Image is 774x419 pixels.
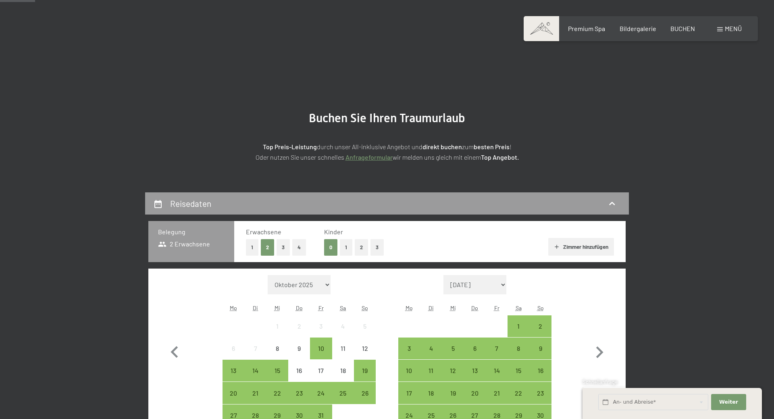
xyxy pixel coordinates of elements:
div: Mon Oct 13 2025 [223,360,244,381]
div: Anreise nicht möglich [354,338,376,359]
div: Anreise möglich [464,338,486,359]
div: Anreise möglich [354,382,376,404]
button: 3 [370,239,384,256]
div: Tue Oct 14 2025 [244,360,266,381]
div: Anreise möglich [420,382,442,404]
div: Anreise möglich [508,382,529,404]
div: Fri Oct 10 2025 [310,338,332,359]
div: Sun Nov 02 2025 [530,315,551,337]
span: Schnellanfrage [583,379,618,385]
abbr: Freitag [494,304,499,311]
div: Anreise nicht möglich [266,338,288,359]
div: 12 [443,367,463,388]
div: Anreise nicht möglich [332,360,354,381]
div: 26 [355,390,375,410]
a: BUCHEN [670,25,695,32]
div: Anreise möglich [508,360,529,381]
div: Anreise möglich [530,382,551,404]
div: Sat Oct 25 2025 [332,382,354,404]
div: Fri Oct 24 2025 [310,382,332,404]
div: Tue Nov 04 2025 [420,338,442,359]
div: Anreise möglich [398,382,420,404]
div: Wed Nov 19 2025 [442,382,464,404]
div: Anreise möglich [332,382,354,404]
div: Thu Nov 20 2025 [464,382,486,404]
div: Anreise möglich [310,382,332,404]
div: 4 [333,323,353,343]
div: Anreise möglich [530,360,551,381]
div: Anreise möglich [266,382,288,404]
abbr: Samstag [340,304,346,311]
div: Wed Nov 05 2025 [442,338,464,359]
div: Fri Nov 07 2025 [486,338,508,359]
div: 14 [245,367,265,388]
div: Mon Nov 03 2025 [398,338,420,359]
div: 24 [311,390,331,410]
strong: Top Angebot. [481,153,519,161]
div: Thu Oct 16 2025 [288,360,310,381]
h2: Reisedaten [170,198,211,208]
abbr: Montag [406,304,413,311]
div: Wed Oct 08 2025 [266,338,288,359]
div: 17 [311,367,331,388]
div: Anreise nicht möglich [223,338,244,359]
div: Anreise möglich [266,360,288,381]
button: 3 [277,239,290,256]
div: 7 [245,345,265,365]
div: Mon Nov 10 2025 [398,360,420,381]
div: Thu Nov 13 2025 [464,360,486,381]
div: 22 [267,390,287,410]
div: 10 [399,367,419,388]
div: Anreise nicht möglich [244,338,266,359]
div: 7 [487,345,507,365]
div: Sat Oct 04 2025 [332,315,354,337]
strong: direkt buchen [422,143,462,150]
a: Bildergalerie [620,25,656,32]
div: Anreise nicht möglich [288,360,310,381]
div: 18 [333,367,353,388]
div: 20 [465,390,485,410]
div: 16 [289,367,309,388]
div: 19 [443,390,463,410]
div: Anreise möglich [486,360,508,381]
div: Mon Oct 06 2025 [223,338,244,359]
div: 17 [399,390,419,410]
div: Wed Nov 12 2025 [442,360,464,381]
button: Zimmer hinzufügen [548,238,614,256]
span: Premium Spa [568,25,605,32]
abbr: Sonntag [362,304,368,311]
div: 8 [267,345,287,365]
strong: besten Preis [474,143,510,150]
div: 6 [223,345,243,365]
div: 19 [355,367,375,388]
div: Mon Nov 17 2025 [398,382,420,404]
div: Anreise möglich [223,360,244,381]
div: Anreise nicht möglich [310,360,332,381]
div: Fri Nov 21 2025 [486,382,508,404]
div: Anreise möglich [420,338,442,359]
div: Anreise möglich [530,338,551,359]
div: 21 [487,390,507,410]
div: 22 [508,390,528,410]
div: Sat Oct 11 2025 [332,338,354,359]
button: Weiter [711,394,746,411]
div: Sat Oct 18 2025 [332,360,354,381]
div: 5 [355,323,375,343]
div: Anreise nicht möglich [332,315,354,337]
button: 0 [324,239,337,256]
div: 9 [531,345,551,365]
div: Sat Nov 15 2025 [508,360,529,381]
div: Sun Nov 23 2025 [530,382,551,404]
div: 11 [421,367,441,388]
div: Sat Nov 01 2025 [508,315,529,337]
div: Anreise nicht möglich [288,315,310,337]
div: Anreise möglich [398,360,420,381]
div: Anreise möglich [223,382,244,404]
div: 1 [267,323,287,343]
div: 15 [267,367,287,388]
div: Anreise möglich [442,382,464,404]
div: Sun Oct 26 2025 [354,382,376,404]
div: Fri Nov 14 2025 [486,360,508,381]
div: Wed Oct 01 2025 [266,315,288,337]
